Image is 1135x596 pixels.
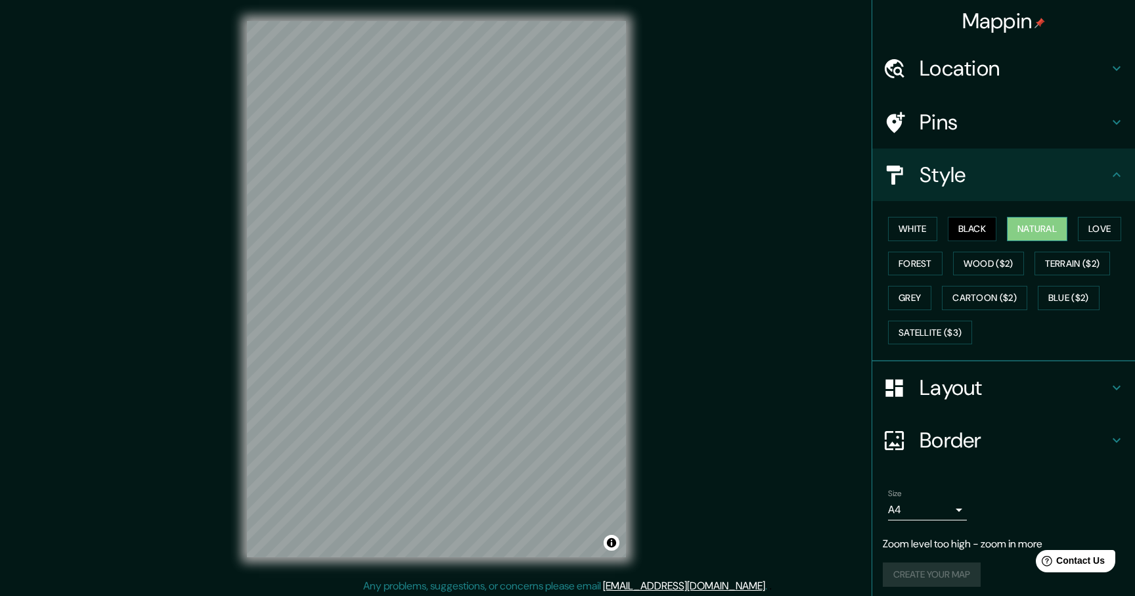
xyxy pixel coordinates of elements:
[1007,217,1067,241] button: Natural
[1035,18,1045,28] img: pin-icon.png
[1035,252,1111,276] button: Terrain ($2)
[888,217,937,241] button: White
[872,42,1135,95] div: Location
[603,579,765,593] a: [EMAIL_ADDRESS][DOMAIN_NAME]
[872,96,1135,149] div: Pins
[247,21,626,557] canvas: Map
[888,488,902,499] label: Size
[920,109,1109,135] h4: Pins
[948,217,997,241] button: Black
[1078,217,1121,241] button: Love
[604,535,619,551] button: Toggle attribution
[872,414,1135,467] div: Border
[872,149,1135,201] div: Style
[769,578,772,594] div: .
[920,162,1109,188] h4: Style
[888,499,967,520] div: A4
[962,8,1046,34] h4: Mappin
[920,55,1109,81] h4: Location
[942,286,1027,310] button: Cartoon ($2)
[920,375,1109,401] h4: Layout
[1018,545,1121,582] iframe: Help widget launcher
[872,361,1135,414] div: Layout
[888,321,972,345] button: Satellite ($3)
[888,252,943,276] button: Forest
[1038,286,1100,310] button: Blue ($2)
[883,536,1124,552] p: Zoom level too high - zoom in more
[767,578,769,594] div: .
[953,252,1024,276] button: Wood ($2)
[363,578,767,594] p: Any problems, suggestions, or concerns please email .
[888,286,931,310] button: Grey
[920,427,1109,453] h4: Border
